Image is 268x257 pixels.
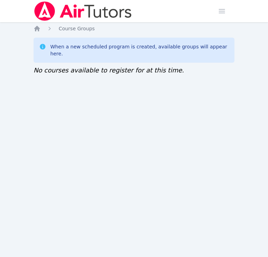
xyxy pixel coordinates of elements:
[59,26,95,31] span: Course Groups
[34,1,132,21] img: Air Tutors
[50,43,229,57] div: When a new scheduled program is created, available groups will appear here.
[34,67,184,74] span: No courses available to register for at this time.
[34,25,234,32] nav: Breadcrumb
[59,25,95,32] a: Course Groups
